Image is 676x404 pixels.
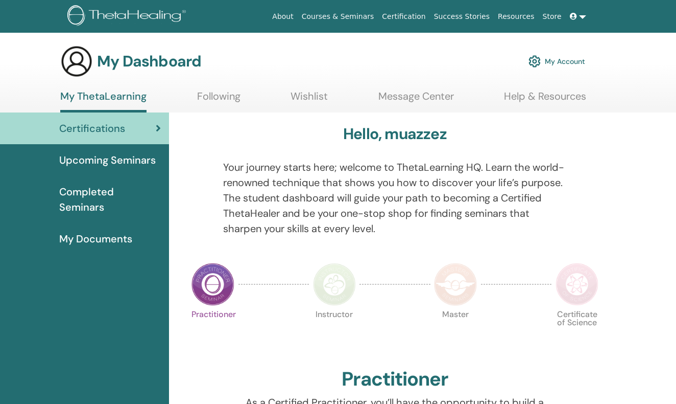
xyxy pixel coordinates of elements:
[378,7,429,26] a: Certification
[223,160,566,236] p: Your journey starts here; welcome to ThetaLearning HQ. Learn the world-renowned technique that sh...
[430,7,494,26] a: Success Stories
[313,310,356,353] p: Instructor
[313,263,356,306] img: Instructor
[197,90,240,110] a: Following
[434,263,477,306] img: Master
[291,90,328,110] a: Wishlist
[191,263,234,306] img: Practitioner
[59,184,161,215] span: Completed Seminars
[67,5,189,28] img: logo.png
[494,7,539,26] a: Resources
[298,7,378,26] a: Courses & Seminars
[434,310,477,353] p: Master
[268,7,297,26] a: About
[59,231,132,246] span: My Documents
[378,90,454,110] a: Message Center
[528,53,541,70] img: cog.svg
[556,263,598,306] img: Certificate of Science
[59,152,156,168] span: Upcoming Seminars
[528,50,585,73] a: My Account
[343,125,447,143] h3: Hello, muazzez
[556,310,598,353] p: Certificate of Science
[97,52,201,71] h3: My Dashboard
[342,368,448,391] h2: Practitioner
[539,7,566,26] a: Store
[59,121,125,136] span: Certifications
[191,310,234,353] p: Practitioner
[60,90,147,113] a: My ThetaLearning
[504,90,586,110] a: Help & Resources
[60,45,93,78] img: generic-user-icon.jpg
